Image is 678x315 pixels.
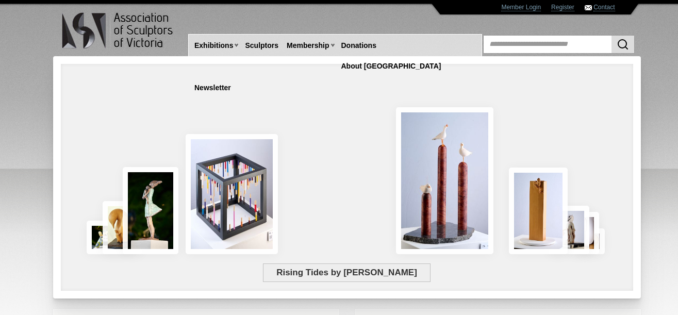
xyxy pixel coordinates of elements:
[241,36,283,55] a: Sculptors
[123,167,179,254] img: Connection
[551,4,574,11] a: Register
[263,263,431,282] span: Rising Tides by [PERSON_NAME]
[190,36,237,55] a: Exhibitions
[283,36,333,55] a: Membership
[585,5,592,10] img: Contact ASV
[593,4,615,11] a: Contact
[501,4,541,11] a: Member Login
[190,78,235,97] a: Newsletter
[337,57,445,76] a: About [GEOGRAPHIC_DATA]
[549,206,589,254] img: Let There Be Light
[396,107,493,254] img: Rising Tides
[509,168,568,254] img: Little Frog. Big Climb
[186,134,278,254] img: Misaligned
[61,10,175,51] img: logo.png
[337,36,381,55] a: Donations
[617,38,629,51] img: Search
